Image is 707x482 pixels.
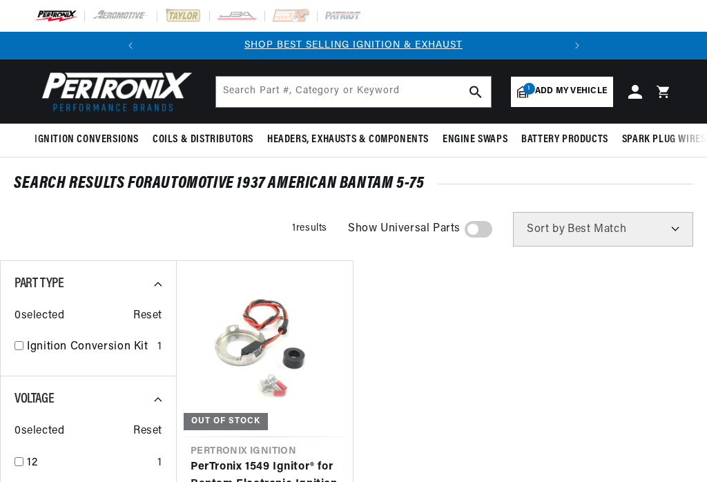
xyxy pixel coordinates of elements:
[521,133,608,147] span: Battery Products
[523,83,535,95] span: 1
[443,133,507,147] span: Engine Swaps
[514,124,615,156] summary: Battery Products
[622,133,706,147] span: Spark Plug Wires
[461,77,491,107] button: search button
[35,68,193,115] img: Pertronix
[14,392,54,406] span: Voltage
[216,77,491,107] input: Search Part #, Category or Keyword
[267,133,429,147] span: Headers, Exhausts & Components
[348,220,461,238] span: Show Universal Parts
[133,423,162,441] span: Reset
[292,223,327,233] span: 1 results
[563,32,591,59] button: Translation missing: en.sections.announcements.next_announcement
[14,423,64,441] span: 0 selected
[27,338,152,356] a: Ignition Conversion Kit
[157,338,162,356] div: 1
[157,454,162,472] div: 1
[436,124,514,156] summary: Engine Swaps
[153,133,253,147] span: Coils & Distributors
[35,124,146,156] summary: Ignition Conversions
[511,77,613,107] a: 1Add my vehicle
[144,38,563,53] div: 1 of 2
[14,307,64,325] span: 0 selected
[14,277,64,291] span: Part Type
[513,212,693,247] select: Sort by
[117,32,144,59] button: Translation missing: en.sections.announcements.previous_announcement
[133,307,162,325] span: Reset
[244,40,463,50] a: SHOP BEST SELLING IGNITION & EXHAUST
[14,177,693,191] div: SEARCH RESULTS FOR Automotive 1937 American Bantam 5-75
[35,133,139,147] span: Ignition Conversions
[527,224,565,235] span: Sort by
[535,85,607,98] span: Add my vehicle
[27,454,152,472] a: 12
[146,124,260,156] summary: Coils & Distributors
[144,38,563,53] div: Announcement
[260,124,436,156] summary: Headers, Exhausts & Components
